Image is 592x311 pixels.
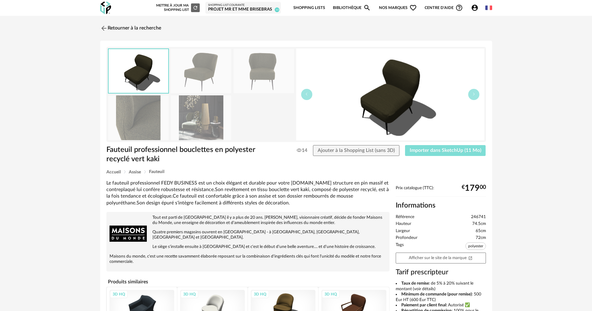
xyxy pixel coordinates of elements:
img: brand logo [110,215,147,252]
div: Mettre à jour ma Shopping List [155,3,200,12]
div: € 00 [462,186,486,191]
a: Shopping List courante projet Mr et Mme Brisebras 10 [208,3,278,12]
img: svg+xml;base64,PHN2ZyB3aWR0aD0iMjQiIGhlaWdodD0iMjQiIHZpZXdCb3g9IjAgMCAyNCAyNCIgZmlsbD0ibm9uZSIgeG... [100,25,108,32]
span: Largeur [396,228,410,234]
span: Tags [396,242,404,251]
span: Centre d'aideHelp Circle Outline icon [425,4,463,11]
img: fauteuil-professionnel-bouclettes-en-polyester-recycle-vert-kaki-1000-3-3-246741_1.jpg [171,49,231,93]
a: BibliothèqueMagnify icon [333,1,371,15]
div: Le fauteuil professionnel FEDY BUSINESS est un choix élégant et durable pour votre [DOMAIN_NAME] ... [106,180,389,206]
a: Shopping Lists [293,1,325,15]
div: Shopping List courante [208,3,278,7]
span: Nos marques [379,1,417,15]
span: Assise [129,170,141,174]
span: 74.5cm [472,221,486,227]
span: Référence [396,214,414,220]
span: 10 [275,7,279,12]
img: thumbnail.png [109,49,168,93]
li: : de 5% à 20% suivant le montant (voir détails) [396,281,486,292]
div: 3D HQ [180,290,198,298]
a: Retourner à la recherche [100,21,161,35]
b: Minimum de commande (pour remise) [401,292,472,296]
img: OXP [100,2,111,14]
img: fauteuil-professionnel-bouclettes-en-polyester-recycle-vert-kaki-1000-3-3-246741_5.jpg [108,95,169,140]
span: Account Circle icon [471,4,478,11]
span: Help Circle Outline icon [455,4,463,11]
p: Quatre premiers magasins ouvrent en [GEOGRAPHIC_DATA] - à [GEOGRAPHIC_DATA], [GEOGRAPHIC_DATA], [... [110,230,386,240]
li: : 500 Eur HT (600 Eur TTC) [396,292,486,303]
span: 179 [465,186,480,191]
span: Open In New icon [468,255,473,260]
h2: Informations [396,201,486,210]
span: Accueil [106,170,121,174]
img: fauteuil-professionnel-bouclettes-en-polyester-recycle-vert-kaki-1000-3-3-246741_4.jpg [234,49,294,93]
a: Afficher sur le site de la marqueOpen In New icon [396,253,486,263]
div: 3D HQ [110,290,128,298]
span: Profondeur [396,235,417,241]
img: thumbnail.png [296,48,484,140]
p: Maisons du monde, c'est une recette savamment élaborée reposant sur la combinaison d'ingrédients ... [110,254,386,264]
span: Hauteur [396,221,411,227]
img: fr [485,4,492,11]
img: fauteuil-professionnel-bouclettes-en-polyester-recycle-vert-kaki-1000-3-3-246741_7.jpg [171,95,231,140]
b: Paiement par client final [401,303,446,307]
div: 3D HQ [251,290,269,298]
span: Fauteuil [149,170,164,174]
div: 3D HQ [322,290,340,298]
span: polyester [465,242,486,250]
button: Importer dans SketchUp (11 Mo) [405,145,486,156]
span: 65cm [476,228,486,234]
span: Heart Outline icon [409,4,417,11]
span: Ajouter à la Shopping List (sans 3D) [318,148,395,153]
h1: Fauteuil professionnel bouclettes en polyester recyclé vert kaki [106,145,261,164]
div: Prix catalogue (TTC): [396,185,486,197]
span: Refresh icon [193,6,198,9]
h3: Tarif prescripteur [396,268,486,277]
p: Le siège s'installe ensuite à [GEOGRAPHIC_DATA] et c'est le début d'une belle aventure.... et d'u... [110,244,386,249]
h4: Produits similaires [106,277,389,286]
span: 246741 [471,214,486,220]
div: projet Mr et Mme Brisebras [208,7,278,12]
span: 14 [297,147,307,153]
b: Taux de remise [401,281,429,286]
span: Account Circle icon [471,4,481,11]
span: 72cm [476,235,486,241]
span: Magnify icon [363,4,371,11]
div: Breadcrumb [106,170,486,174]
span: Importer dans SketchUp (11 Mo) [410,148,481,153]
li: : Autorisé ✅ [396,303,486,308]
p: Tout est parti de [GEOGRAPHIC_DATA] il y a plus de 20 ans. [PERSON_NAME], visionnaire créatif, dé... [110,215,386,226]
button: Ajouter à la Shopping List (sans 3D) [313,145,399,156]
